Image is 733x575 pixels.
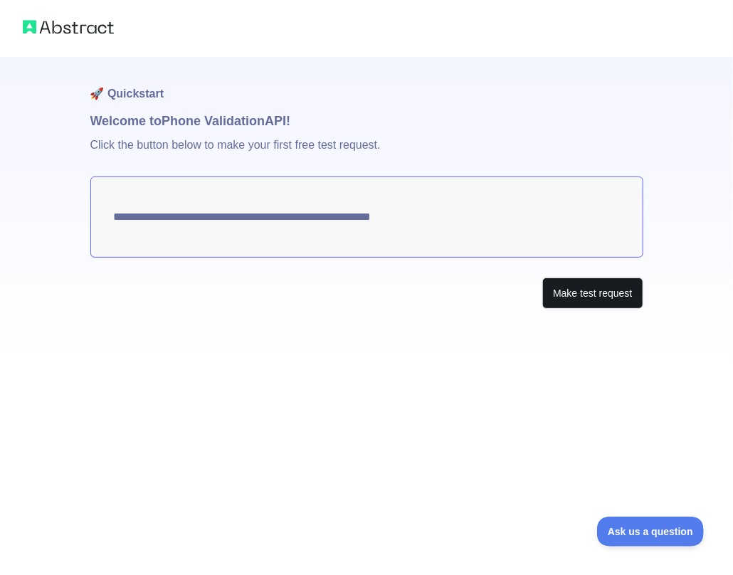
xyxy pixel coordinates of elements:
iframe: Toggle Customer Support [597,517,705,547]
h1: Welcome to Phone Validation API! [90,111,643,131]
button: Make test request [542,278,643,310]
h1: 🚀 Quickstart [90,57,643,111]
p: Click the button below to make your first free test request. [90,131,643,176]
img: Abstract logo [23,17,114,37]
